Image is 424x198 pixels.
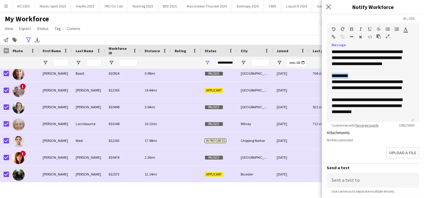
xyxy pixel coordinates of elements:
[39,149,72,166] div: [PERSON_NAME]
[205,155,223,160] span: Paused
[72,115,105,132] div: Larchbourne
[273,115,309,132] div: [DATE]
[322,3,424,11] h3: Notify Workforce
[72,99,105,115] div: [PERSON_NAME]
[35,25,51,32] a: Status
[377,27,381,31] button: Strikethrough
[327,165,419,170] h3: Send a test
[205,172,223,177] span: Applicant
[205,88,223,93] span: Applicant
[72,166,105,182] div: [PERSON_NAME]
[237,149,273,166] div: [GEOGRAPHIC_DATA]
[205,105,223,109] span: Paused
[39,132,72,149] div: [PERSON_NAME]
[55,26,61,31] span: Tag
[237,132,273,149] div: Chipping Norton
[386,147,419,158] button: Upload a file
[17,25,33,32] a: Export
[13,68,25,80] img: Joanne Bowlt
[341,27,345,31] button: Redo
[13,118,25,130] img: Louise Larchbourne
[237,99,273,115] div: [GEOGRAPHIC_DATA]
[5,26,13,31] span: View
[86,59,101,66] input: Last Name Filter Input
[241,60,246,65] button: Open Filter Menu
[39,115,72,132] div: [PERSON_NAME]
[386,34,390,39] button: Fullscreen
[76,49,93,53] span: Last Name
[277,60,282,65] button: Open Filter Menu
[105,99,141,115] div: 810498
[105,115,141,132] div: 810148
[13,85,25,97] img: Laurence Davies
[404,27,408,31] button: Text Color
[13,102,25,114] img: Louise Hopkins
[273,149,309,166] div: [DATE]
[105,82,141,98] div: 812365
[39,166,72,182] div: [PERSON_NAME]
[145,71,155,76] span: 0.98mi
[398,16,419,21] span: 43 / 255
[2,25,16,32] a: View
[105,166,141,182] div: 812573
[19,26,31,31] span: Export
[368,27,372,31] button: Underline
[237,166,273,182] div: Bicester
[273,132,309,149] div: [DATE]
[350,34,354,39] button: Horizontal Line
[145,121,157,126] span: 10.13mi
[13,135,25,147] img: Marc West
[105,65,141,82] div: 810924
[205,49,216,53] span: Status
[13,152,25,164] img: Roberta Ghiotto
[145,88,157,92] span: 19.44mi
[273,65,309,82] div: [DATE]
[20,151,26,157] span: !
[105,132,141,149] div: 812363
[71,0,99,12] button: HeyMo 2025
[327,138,419,142] div: No files uploaded.
[76,60,81,65] button: Open Filter Menu
[277,49,288,53] span: Joined
[109,60,114,65] button: Open Filter Menu
[368,34,372,39] button: HTML Code
[67,26,80,31] span: Comms
[237,65,273,82] div: [GEOGRAPHIC_DATA]
[145,138,157,143] span: 17.98mi
[395,27,399,31] button: Ordered List
[43,60,48,65] button: Open Filter Menu
[281,0,312,12] button: Liquid IV 2025
[355,123,378,127] a: %merge tags%
[182,0,232,12] button: Manchester Thunder 2025
[37,26,49,31] span: Status
[109,46,130,55] span: Workforce ID
[332,27,336,31] button: Undo
[11,36,18,43] app-action-btn: Add to tag
[53,59,68,66] input: First Name Filter Input
[175,49,186,53] span: Rating
[377,34,381,39] button: Paste as plain text
[251,59,269,66] input: City Filter Input
[313,49,326,53] span: Last job
[158,0,182,12] button: BYD 2025
[309,99,345,115] div: 922 days
[52,25,63,32] a: Tag
[128,0,158,12] button: Nutmeg 2025
[65,25,83,32] a: Comms
[119,59,137,66] input: Workforce ID Filter Input
[273,99,309,115] div: [DATE]
[12,0,35,12] button: AO 2025
[205,60,210,65] button: Open Filter Menu
[332,34,336,39] button: Insert Link
[237,115,273,132] div: Witney
[359,34,363,39] button: Clear Formatting
[273,82,309,98] div: [DATE]
[72,65,105,82] div: Bowlt
[39,82,72,98] div: [PERSON_NAME]
[287,59,305,66] input: Joined Filter Input
[145,49,160,53] span: Distance
[241,49,248,53] span: City
[327,130,350,135] label: Attachments
[350,27,354,31] button: Bold
[145,105,155,109] span: 3.04mi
